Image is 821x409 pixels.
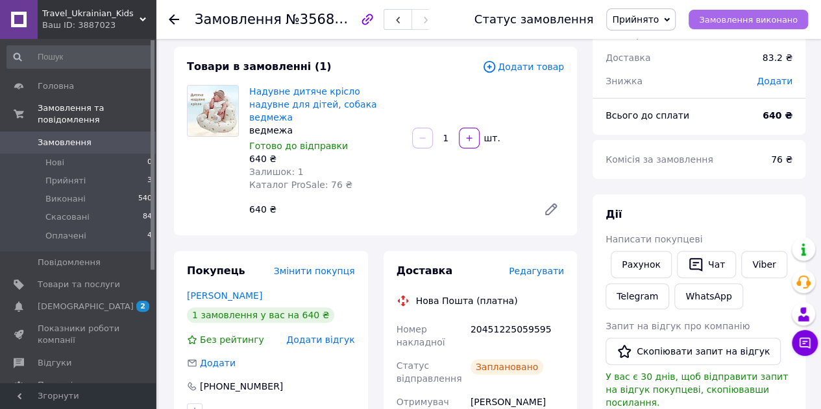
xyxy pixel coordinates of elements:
[606,371,788,408] span: У вас є 30 днів, щоб відправити запит на відгук покупцеві, скопіювавши посилання.
[147,230,152,242] span: 4
[741,251,787,278] a: Viber
[397,324,445,347] span: Номер накладної
[42,8,140,19] span: Travel_Ukrainian_Kids
[38,379,73,391] span: Покупці
[38,80,74,92] span: Головна
[677,251,736,278] button: Чат
[249,141,348,151] span: Готово до відправки
[38,102,156,126] span: Замовлення та повідомлення
[689,10,808,29] button: Замовлення виконано
[468,318,567,354] div: 20451225059595
[45,193,86,205] span: Виконані
[45,157,64,169] span: Нові
[138,193,152,205] span: 540
[397,397,449,407] span: Отримувач
[249,152,402,165] div: 640 ₴
[38,323,120,346] span: Показники роботи компанії
[482,60,564,74] span: Додати товар
[606,321,750,331] span: Запит на відгук про компанію
[397,360,462,384] span: Статус відправлення
[249,167,304,177] span: Залишок: 1
[188,86,238,136] img: Надувне дитяче крісло надувне для дітей, собака ведмежа
[474,13,594,26] div: Статус замовлення
[147,175,152,187] span: 3
[755,43,800,72] div: 83.2 ₴
[274,266,355,276] span: Змінити покупця
[199,380,284,393] div: [PHONE_NUMBER]
[286,334,354,345] span: Додати відгук
[509,266,564,276] span: Редагувати
[413,294,521,307] div: Нова Пошта (платна)
[611,251,672,278] button: Рахунок
[6,45,153,69] input: Пошук
[187,264,245,277] span: Покупець
[38,279,120,290] span: Товари та послуги
[42,19,156,31] div: Ваш ID: 3887023
[606,283,669,309] a: Telegram
[674,283,742,309] a: WhatsApp
[606,234,702,244] span: Написати покупцеві
[38,257,101,268] span: Повідомлення
[200,358,236,368] span: Додати
[606,76,643,86] span: Знижка
[195,12,282,27] span: Замовлення
[249,86,377,123] a: Надувне дитяче крісло надувне для дітей, собака ведмежа
[606,110,689,121] span: Всього до сплати
[471,359,544,375] div: Заплановано
[38,357,71,369] span: Відгуки
[187,307,334,323] div: 1 замовлення у вас на 640 ₴
[244,200,533,218] div: 640 ₴
[699,15,798,25] span: Замовлення виконано
[757,76,792,86] span: Додати
[481,132,502,145] div: шт.
[45,211,90,223] span: Скасовані
[606,154,713,165] span: Комісія за замовлення
[606,208,622,220] span: Дії
[763,110,792,121] b: 640 ₴
[45,175,86,187] span: Прийняті
[606,338,781,365] button: Скопіювати запит на відгук
[538,196,564,222] a: Редагувати
[771,154,792,165] span: 76 ₴
[792,330,818,356] button: Чат з покупцем
[286,11,378,27] span: №356854809
[38,137,92,148] span: Замовлення
[612,14,659,25] span: Прийнято
[45,230,86,242] span: Оплачені
[200,334,264,345] span: Без рейтингу
[187,60,332,73] span: Товари в замовленні (1)
[249,180,352,190] span: Каталог ProSale: 76 ₴
[38,301,134,312] span: [DEMOGRAPHIC_DATA]
[606,29,642,40] span: 1 товар
[606,53,650,63] span: Доставка
[136,301,149,312] span: 2
[187,290,262,301] a: [PERSON_NAME]
[147,157,152,169] span: 0
[169,13,179,26] div: Повернутися назад
[249,124,402,137] div: ведмежа
[397,264,453,277] span: Доставка
[143,211,152,223] span: 84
